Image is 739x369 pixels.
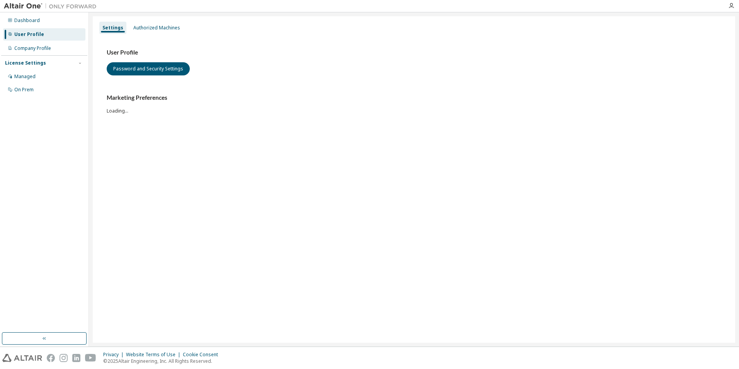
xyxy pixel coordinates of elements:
img: facebook.svg [47,354,55,362]
div: User Profile [14,31,44,38]
div: License Settings [5,60,46,66]
div: Company Profile [14,45,51,51]
h3: User Profile [107,49,721,56]
img: youtube.svg [85,354,96,362]
img: Altair One [4,2,100,10]
div: Managed [14,73,36,80]
div: Settings [102,25,123,31]
img: altair_logo.svg [2,354,42,362]
div: Loading... [107,94,721,114]
div: Authorized Machines [133,25,180,31]
div: Privacy [103,352,126,358]
button: Password and Security Settings [107,62,190,75]
img: instagram.svg [60,354,68,362]
div: Website Terms of Use [126,352,183,358]
div: On Prem [14,87,34,93]
img: linkedin.svg [72,354,80,362]
div: Cookie Consent [183,352,223,358]
div: Dashboard [14,17,40,24]
h3: Marketing Preferences [107,94,721,102]
p: © 2025 Altair Engineering, Inc. All Rights Reserved. [103,358,223,364]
